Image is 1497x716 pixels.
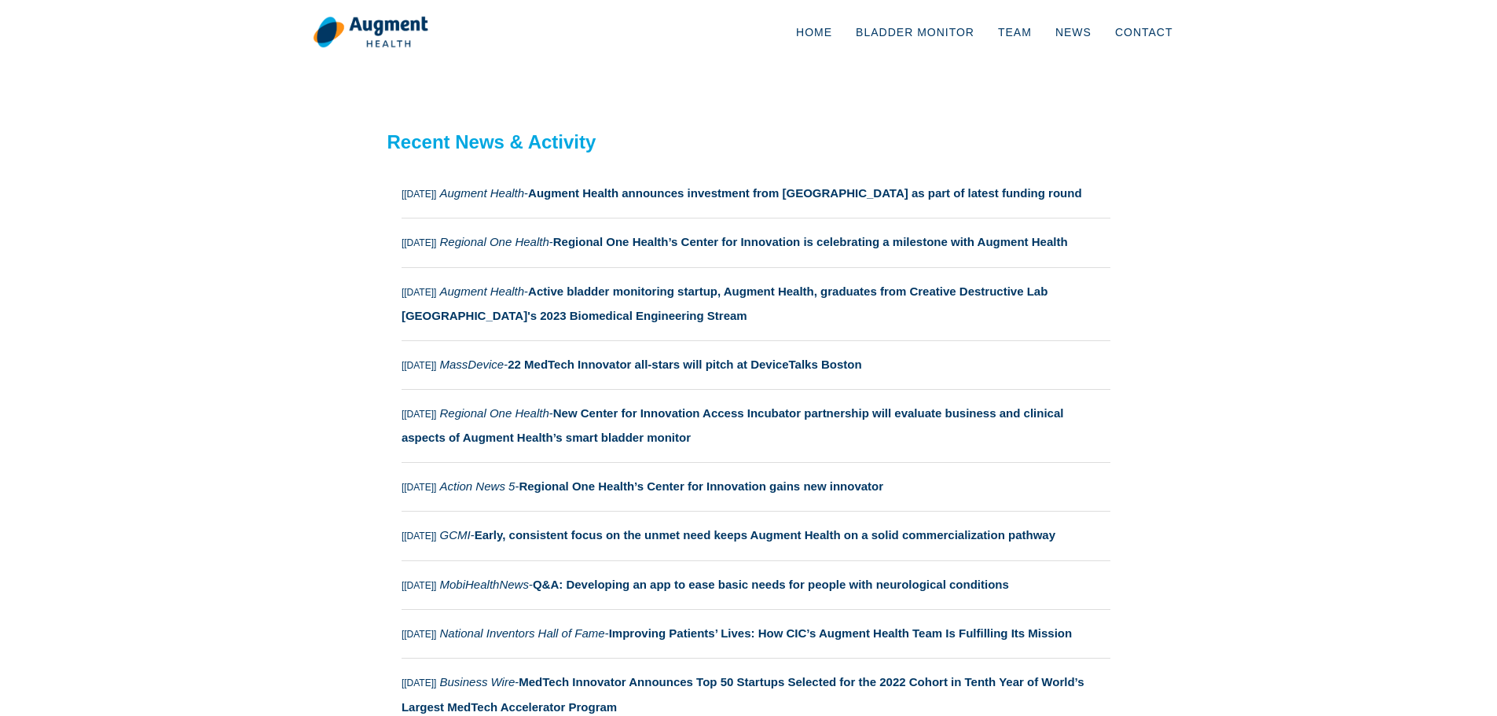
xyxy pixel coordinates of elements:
a: Bladder Monitor [844,6,986,58]
i: Business Wire [440,675,516,688]
a: [[DATE]] MobiHealthNews-Q&A: Developing an app to ease basic needs for people with neurological c... [402,561,1110,609]
a: [[DATE]] Regional One Health-Regional One Health’s Center for Innovation is celebrating a milesto... [402,218,1110,266]
strong: 22 MedTech Innovator all-stars will pitch at DeviceTalks Boston [508,358,861,371]
i: Augment Health [440,186,525,200]
strong: Active bladder monitoring startup, Augment Health, graduates from Creative Destructive Lab [GEOGR... [402,285,1048,322]
a: [[DATE]] Augment Health-Augment Health announces investment from [GEOGRAPHIC_DATA] as part of lat... [402,170,1110,218]
small: [[DATE]] [402,360,436,371]
small: [[DATE]] [402,409,436,420]
img: logo [313,16,428,49]
strong: New Center for Innovation Access Incubator partnership will evaluate business and clinical aspect... [402,406,1064,444]
small: [[DATE]] [402,531,436,542]
strong: Augment Health announces investment from [GEOGRAPHIC_DATA] as part of latest funding round [528,186,1082,200]
strong: Q&A: Developing an app to ease basic needs for people with neurological conditions [533,578,1009,591]
i: MobiHealthNews [440,578,529,591]
a: [[DATE]] Action News 5-Regional One Health’s Center for Innovation gains new innovator [402,463,1110,511]
a: [[DATE]] Augment Health-Active bladder monitoring startup, Augment Health, graduates from Creativ... [402,268,1110,340]
i: Augment Health [440,285,525,298]
small: [[DATE]] [402,677,436,688]
small: [[DATE]] [402,287,436,298]
a: [[DATE]] Regional One Health-New Center for Innovation Access Incubator partnership will evaluate... [402,390,1110,462]
i: Regional One Health [440,235,549,248]
strong: Regional One Health’s Center for Innovation is celebrating a milestone with Augment Health [553,235,1068,248]
a: [[DATE]] GCMI-Early, consistent focus on the unmet need keeps Augment Health on a solid commercia... [402,512,1110,560]
i: MassDevice [440,358,505,371]
strong: MedTech Innovator Announces Top 50 Startups Selected for the 2022 Cohort in Tenth Year of World’s... [402,675,1084,713]
i: GCMI [440,528,471,542]
a: [[DATE]] MassDevice-22 MedTech Innovator all-stars will pitch at DeviceTalks Boston [402,341,1110,389]
strong: Early, consistent focus on the unmet need keeps Augment Health on a solid commercialization pathway [475,528,1055,542]
i: Regional One Health [440,406,549,420]
small: [[DATE]] [402,629,436,640]
small: [[DATE]] [402,237,436,248]
i: National Inventors Hall of Fame [440,626,605,640]
a: Home [784,6,844,58]
small: [[DATE]] [402,580,436,591]
small: [[DATE]] [402,189,436,200]
h2: Recent News & Activity [387,131,1110,154]
small: [[DATE]] [402,482,436,493]
a: [[DATE]] National Inventors Hall of Fame-Improving Patients’ Lives: How CIC’s Augment Health Team... [402,610,1110,658]
a: Team [986,6,1044,58]
strong: Improving Patients’ Lives: How CIC’s Augment Health Team Is Fulfilling Its Mission [609,626,1073,640]
strong: Regional One Health’s Center for Innovation gains new innovator [519,479,883,493]
a: Contact [1103,6,1185,58]
i: Action News 5 [440,479,516,493]
a: News [1044,6,1103,58]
